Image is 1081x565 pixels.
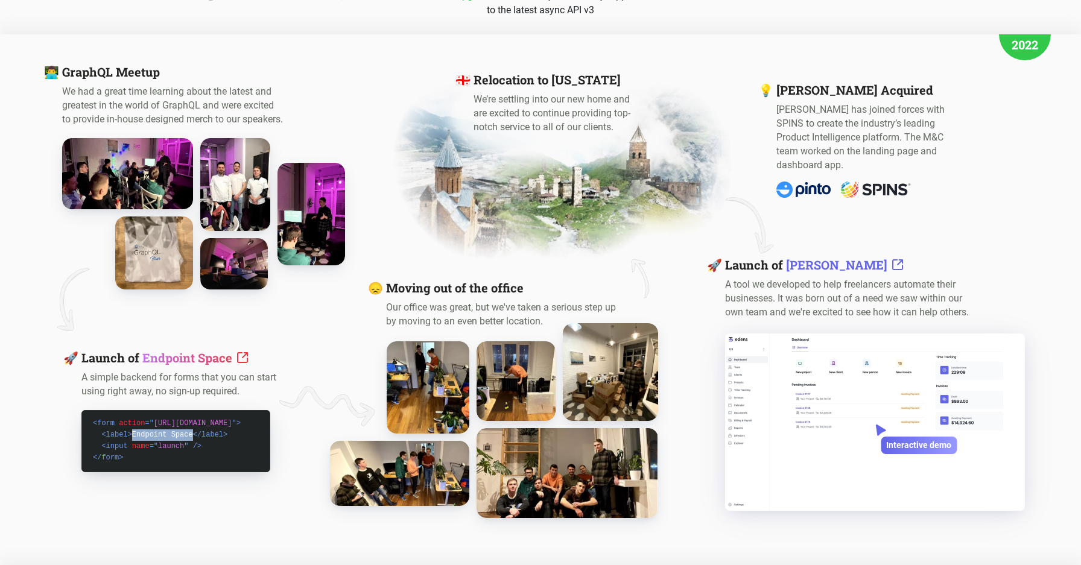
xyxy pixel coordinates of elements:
[232,419,236,428] span: "
[150,419,154,428] span: "
[101,442,106,450] span: <
[115,216,193,289] img: GraphQL meetup
[786,257,905,273] a: [PERSON_NAME]
[776,82,953,98] h3: [PERSON_NAME] Acquired
[477,341,556,421] img: Out office
[715,178,785,267] img: arrow down
[101,431,106,439] span: <
[725,277,980,319] p: A tool we developed to help freelancers automate their businesses. It was born out of a need we s...
[46,260,98,336] img: arrow down
[707,257,722,273] span: 🚀
[128,431,132,439] span: >
[563,323,658,421] img: Packing bags
[101,431,127,439] span: label
[81,350,283,365] h3: Launch of
[150,442,154,450] span: =
[477,428,658,518] img: Milk & Cartoons agency development team
[101,442,127,450] span: input
[119,453,123,462] span: >
[93,419,241,462] code: Endpoint Space
[330,441,469,506] img: Team
[758,82,773,98] span: 💡
[184,442,188,450] span: "
[455,72,471,87] span: 🇬🇪
[81,370,283,398] p: A simple backend for forms that you can start using right away, no sign-up required.
[154,442,158,450] span: "
[236,419,241,428] span: >
[725,333,980,511] div: cursorInteractive demoLaunch Edens
[63,350,78,365] span: 🚀
[93,419,97,428] span: <
[132,442,150,450] span: name
[474,72,639,87] h3: Relocation to [US_STATE]
[776,181,912,198] img: Pinto Acquired
[193,442,201,450] span: />
[145,419,149,428] span: =
[999,8,1051,60] div: 2022
[200,238,268,289] img: GraphQL meetup
[277,163,345,265] img: GraphQL meetup
[62,84,302,126] p: We had a great time learning about the latest and greatest in the world of GraphQL and were excit...
[193,431,201,439] span: </
[279,383,378,431] img: arrow right
[725,333,1025,511] img: Launch Edens
[142,350,250,365] a: Endpoint Space
[142,350,232,365] span: Endpoint Space
[368,280,383,295] span: 😞
[119,419,145,428] span: action
[62,64,343,80] h3: GraphQL Meetup
[93,419,115,428] span: form
[93,453,119,462] span: form
[62,138,193,209] img: GraphQL meetup
[386,280,696,295] h3: Moving out of the office
[387,341,469,434] img: Out office
[193,431,223,439] span: label
[223,431,227,439] span: >
[150,442,189,450] span: launch
[474,92,639,134] p: We’re settling into our new home and are excited to continue providing top-notch service to all o...
[154,419,232,428] a: [URL][DOMAIN_NAME]
[609,247,672,311] img: arrow top
[725,257,980,273] h3: Launch of
[44,64,59,80] span: 👨‍💻
[200,138,270,231] img: Meetup team
[776,103,953,172] p: [PERSON_NAME] has joined forces with SPINS to create the industry’s leading Product Intelligence ...
[93,453,101,462] span: </
[386,300,627,328] p: Our office was great, but we've taken a serious step up by moving to an even better location.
